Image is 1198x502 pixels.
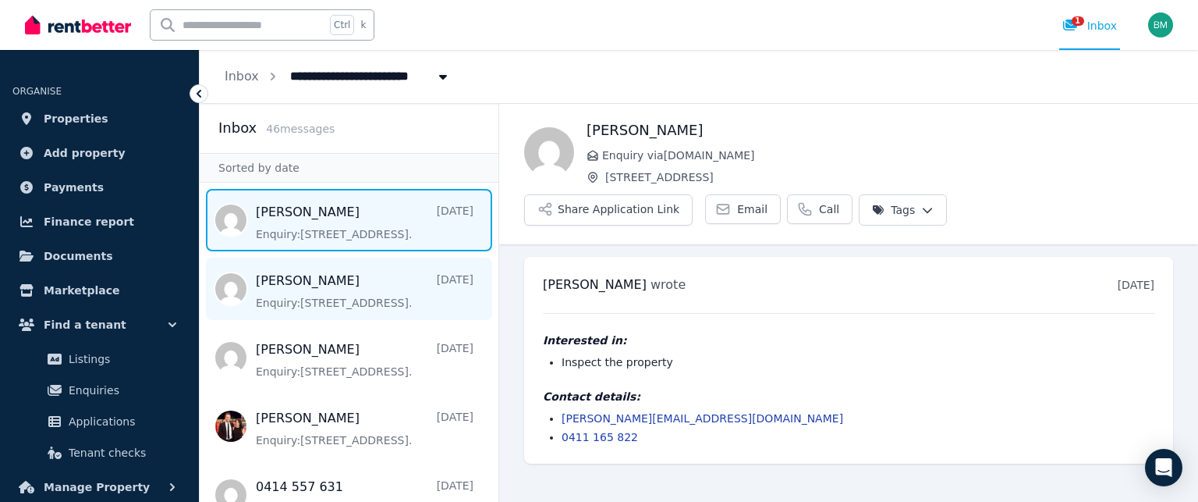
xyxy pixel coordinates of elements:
[650,277,686,292] span: wrote
[12,86,62,97] span: ORGANISE
[69,443,174,462] span: Tenant checks
[44,281,119,300] span: Marketplace
[44,109,108,128] span: Properties
[1145,449,1182,486] div: Open Intercom Messenger
[218,117,257,139] h2: Inbox
[225,69,259,84] a: Inbox
[737,201,767,217] span: Email
[12,172,186,203] a: Payments
[69,412,174,431] span: Applications
[256,409,473,448] a: [PERSON_NAME][DATE]Enquiry:[STREET_ADDRESS].
[605,169,1173,185] span: [STREET_ADDRESS]
[543,277,647,292] span: [PERSON_NAME]
[562,431,638,443] a: 0411 165 822
[360,19,366,31] span: k
[543,333,1154,348] h4: Interested in:
[602,148,1173,163] span: Enquiry via [DOMAIN_NAME]
[705,194,781,224] a: Email
[12,240,186,272] a: Documents
[587,119,1173,141] h1: [PERSON_NAME]
[787,194,852,224] a: Call
[12,137,186,169] a: Add property
[25,13,131,37] img: RentBetter
[524,194,693,226] button: Share Application Link
[44,315,126,334] span: Find a tenant
[524,127,574,177] img: Marty
[266,123,335,135] span: 46 message s
[1062,18,1117,34] div: Inbox
[256,340,473,379] a: [PERSON_NAME][DATE]Enquiry:[STREET_ADDRESS].
[1072,16,1084,26] span: 1
[12,309,186,340] button: Find a tenant
[562,354,1154,370] li: Inspect the property
[44,212,134,231] span: Finance report
[19,375,180,406] a: Enquiries
[44,247,113,265] span: Documents
[562,412,843,425] a: [PERSON_NAME][EMAIL_ADDRESS][DOMAIN_NAME]
[819,201,839,217] span: Call
[12,103,186,134] a: Properties
[44,478,150,497] span: Manage Property
[1118,279,1154,291] time: [DATE]
[19,437,180,468] a: Tenant checks
[330,15,354,35] span: Ctrl
[200,153,498,183] div: Sorted by date
[543,389,1154,404] h4: Contact details:
[19,406,180,437] a: Applications
[256,272,473,311] a: [PERSON_NAME][DATE]Enquiry:[STREET_ADDRESS].
[859,194,947,226] button: Tags
[44,178,104,197] span: Payments
[12,275,186,306] a: Marketplace
[69,381,174,400] span: Enquiries
[256,203,473,242] a: [PERSON_NAME][DATE]Enquiry:[STREET_ADDRESS].
[44,144,126,162] span: Add property
[19,344,180,375] a: Listings
[1148,12,1173,37] img: Franmal Pty Ltd
[69,350,174,368] span: Listings
[872,202,915,218] span: Tags
[200,50,476,103] nav: Breadcrumb
[12,206,186,237] a: Finance report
